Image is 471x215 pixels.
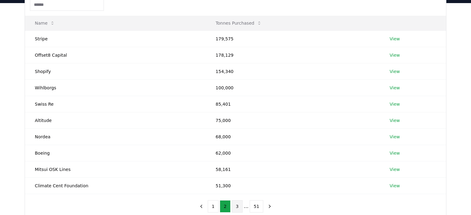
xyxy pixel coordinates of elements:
td: Wihlborgs [25,79,206,96]
button: previous page [196,200,207,213]
button: next page [264,200,275,213]
button: 51 [250,200,263,213]
td: Altitude [25,112,206,128]
a: View [390,134,400,140]
a: View [390,183,400,189]
td: Nordea [25,128,206,145]
button: 2 [220,200,231,213]
td: 85,401 [206,96,380,112]
button: 1 [208,200,219,213]
td: Mitsui OSK Lines [25,161,206,177]
td: Stripe [25,30,206,47]
td: 179,575 [206,30,380,47]
button: Tonnes Purchased [211,17,267,29]
a: View [390,101,400,107]
a: View [390,68,400,75]
td: Shopify [25,63,206,79]
a: View [390,117,400,124]
a: View [390,150,400,156]
button: 3 [232,200,243,213]
a: View [390,85,400,91]
td: Swiss Re [25,96,206,112]
td: 58,161 [206,161,380,177]
a: View [390,36,400,42]
td: 68,000 [206,128,380,145]
td: 100,000 [206,79,380,96]
td: Boeing [25,145,206,161]
a: View [390,166,400,172]
button: Name [30,17,60,29]
a: View [390,52,400,58]
td: Offset8 Capital [25,47,206,63]
td: 62,000 [206,145,380,161]
td: 51,300 [206,177,380,194]
td: 75,000 [206,112,380,128]
td: 178,129 [206,47,380,63]
td: Climate Cent Foundation [25,177,206,194]
td: 154,340 [206,63,380,79]
li: ... [244,203,248,210]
